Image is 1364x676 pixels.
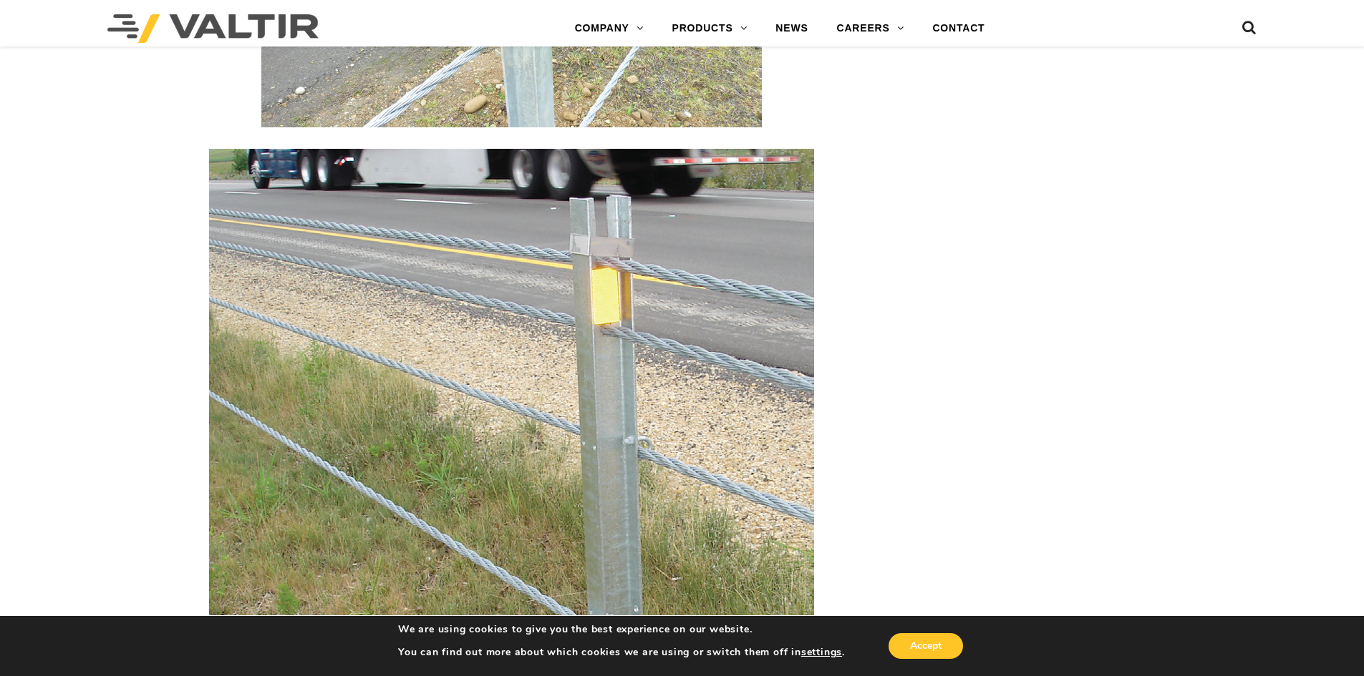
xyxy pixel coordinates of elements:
[823,14,919,43] a: CAREERS
[107,14,319,43] img: Valtir
[658,14,762,43] a: PRODUCTS
[398,623,845,636] p: We are using cookies to give you the best experience on our website.
[561,14,658,43] a: COMPANY
[761,14,822,43] a: NEWS
[398,646,845,659] p: You can find out more about which cookies we are using or switch them off in .
[918,14,999,43] a: CONTACT
[801,646,842,659] button: settings
[889,633,963,659] button: Accept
